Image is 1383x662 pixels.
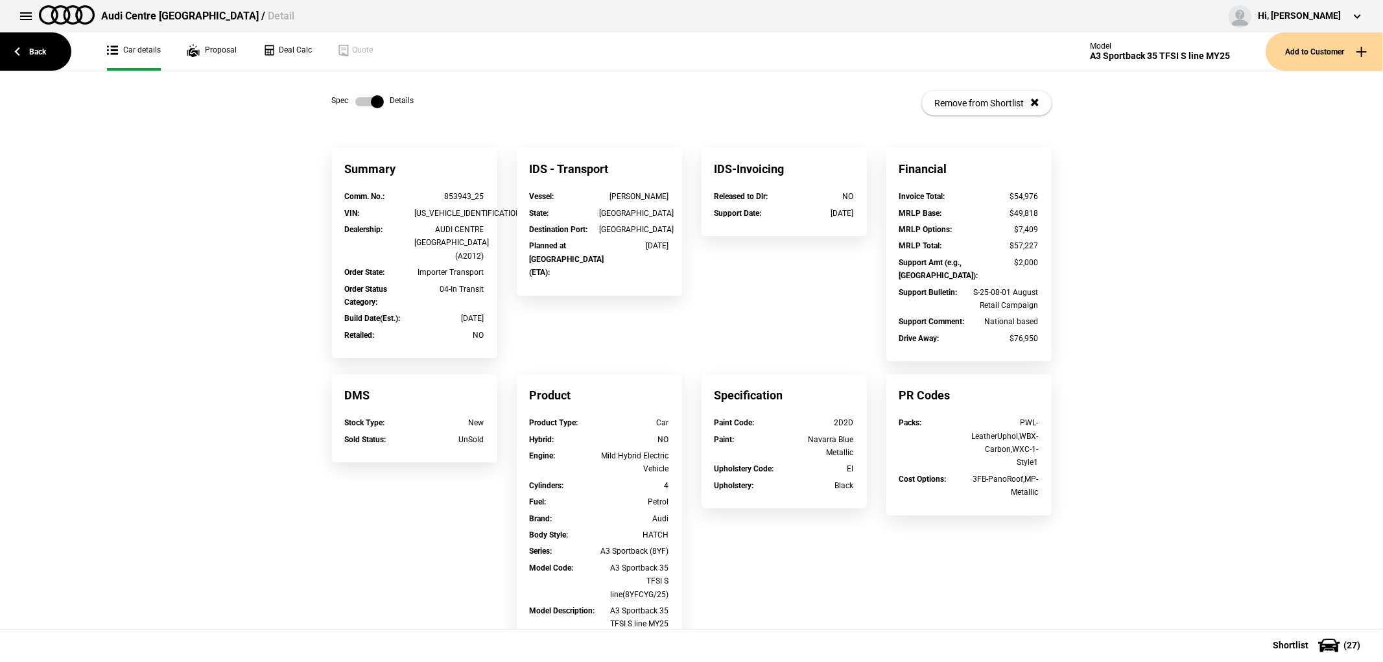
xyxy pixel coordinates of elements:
[702,374,867,416] div: Specification
[784,207,854,220] div: [DATE]
[1258,10,1341,23] div: Hi, [PERSON_NAME]
[715,464,774,473] strong: Upholstery Code :
[1266,32,1383,71] button: Add to Customer
[345,314,401,323] strong: Build Date(Est.) :
[414,329,484,342] div: NO
[599,545,669,558] div: A3 Sportback (8YF)
[899,192,945,201] strong: Invoice Total :
[969,416,1039,469] div: PWL-LeatherUphol,WBX-Carbon,WXC-1-Style1
[345,192,385,201] strong: Comm. No. :
[1273,641,1308,650] span: Shortlist
[107,32,161,71] a: Car details
[345,285,388,307] strong: Order Status Category :
[1090,51,1230,62] div: A3 Sportback 35 TFSI S line MY25
[530,530,569,539] strong: Body Style :
[1343,641,1360,650] span: ( 27 )
[702,148,867,190] div: IDS-Invoicing
[899,418,922,427] strong: Packs :
[599,479,669,492] div: 4
[784,190,854,203] div: NO
[187,32,237,71] a: Proposal
[530,225,588,234] strong: Destination Port :
[268,10,294,22] span: Detail
[414,283,484,296] div: 04-In Transit
[414,433,484,446] div: UnSold
[414,266,484,279] div: Importer Transport
[715,481,754,490] strong: Upholstery :
[530,418,578,427] strong: Product Type :
[599,223,669,236] div: [GEOGRAPHIC_DATA]
[969,190,1039,203] div: $54,976
[899,334,940,343] strong: Drive Away :
[332,374,497,416] div: DMS
[899,258,978,280] strong: Support Amt (e.g., [GEOGRAPHIC_DATA]) :
[899,317,965,326] strong: Support Comment :
[969,239,1039,252] div: $57,227
[530,514,552,523] strong: Brand :
[899,288,958,297] strong: Support Bulletin :
[414,223,484,263] div: AUDI CENTRE [GEOGRAPHIC_DATA] (A2012)
[332,95,414,108] div: Spec Details
[414,190,484,203] div: 853943_25
[101,9,294,23] div: Audi Centre [GEOGRAPHIC_DATA] /
[715,209,762,218] strong: Support Date :
[39,5,95,25] img: audi.png
[784,479,854,492] div: Black
[345,268,385,277] strong: Order State :
[969,473,1039,499] div: 3FB-PanoRoof,MP-Metallic
[899,209,942,218] strong: MRLP Base :
[530,435,554,444] strong: Hybrid :
[969,286,1039,313] div: S-25-08-01 August Retail Campaign
[599,562,669,601] div: A3 Sportback 35 TFSI S line(8YFCYG/25)
[414,312,484,325] div: [DATE]
[969,332,1039,345] div: $76,950
[899,475,947,484] strong: Cost Options :
[715,192,768,201] strong: Released to Dlr :
[332,148,497,190] div: Summary
[517,148,682,190] div: IDS - Transport
[345,435,386,444] strong: Sold Status :
[969,207,1039,220] div: $49,818
[517,374,682,416] div: Product
[599,190,669,203] div: [PERSON_NAME]
[922,91,1052,115] button: Remove from Shortlist
[345,225,383,234] strong: Dealership :
[530,241,604,277] strong: Planned at [GEOGRAPHIC_DATA] (ETA) :
[599,528,669,541] div: HATCH
[414,416,484,429] div: New
[263,32,312,71] a: Deal Calc
[530,606,595,615] strong: Model Description :
[599,512,669,525] div: Audi
[599,433,669,446] div: NO
[899,225,952,234] strong: MRLP Options :
[599,207,669,220] div: [GEOGRAPHIC_DATA]
[969,315,1039,328] div: National based
[784,416,854,429] div: 2D2D
[530,451,556,460] strong: Engine :
[345,331,375,340] strong: Retailed :
[414,207,484,220] div: [US_VEHICLE_IDENTIFICATION_NUMBER]
[530,547,552,556] strong: Series :
[530,481,564,490] strong: Cylinders :
[784,462,854,475] div: EI
[969,223,1039,236] div: $7,409
[599,495,669,508] div: Petrol
[599,604,669,631] div: A3 Sportback 35 TFSI S line MY25
[530,209,549,218] strong: State :
[715,418,755,427] strong: Paint Code :
[530,192,554,201] strong: Vessel :
[969,256,1039,269] div: $2,000
[345,209,360,218] strong: VIN :
[530,563,574,573] strong: Model Code :
[1090,41,1230,51] div: Model
[345,418,385,427] strong: Stock Type :
[784,433,854,460] div: Navarra Blue Metallic
[1253,629,1383,661] button: Shortlist(27)
[599,239,669,252] div: [DATE]
[599,416,669,429] div: Car
[530,497,547,506] strong: Fuel :
[715,435,735,444] strong: Paint :
[886,148,1052,190] div: Financial
[899,241,942,250] strong: MRLP Total :
[599,449,669,476] div: Mild Hybrid Electric Vehicle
